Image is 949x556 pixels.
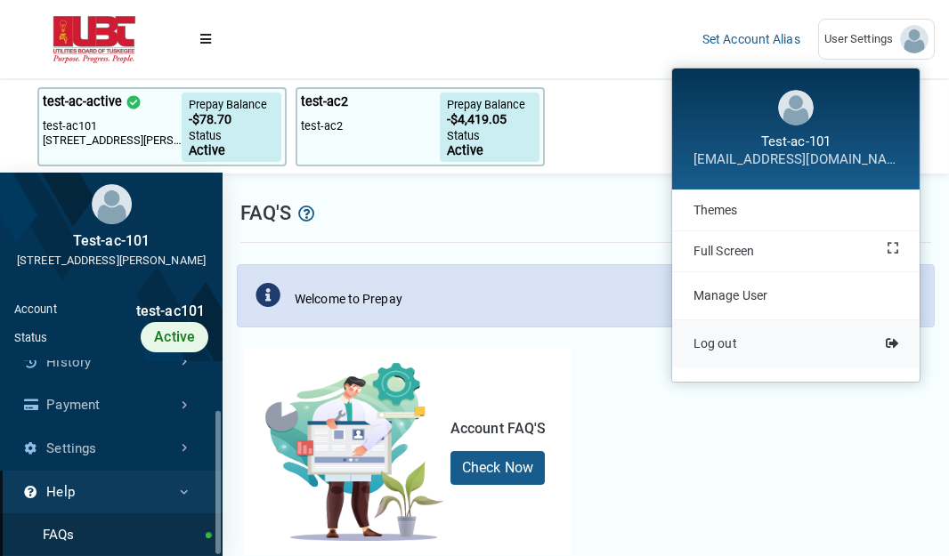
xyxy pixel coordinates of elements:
a: Log out [672,320,920,367]
p: test-ac2 [301,93,348,112]
button: test-ac-active selected test-ac101 [STREET_ADDRESS][PERSON_NAME] Prepay Balance -$78.70 Status Ac... [37,87,287,166]
a: test-ac-active selected test-ac101 [STREET_ADDRESS][PERSON_NAME] Prepay Balance -$78.70 Status Ac... [37,80,287,173]
p: -$4,419.05 [447,113,532,127]
a: Set Account Alias [702,32,800,46]
div: [STREET_ADDRESS][PERSON_NAME] [14,252,208,269]
a: Manage User [672,272,920,319]
span: Log out [693,336,737,351]
p: Prepay Balance [189,96,274,113]
p: Status [189,127,274,144]
img: selected [126,94,142,110]
a: Themes [672,190,920,230]
p: -$78.70 [189,113,274,127]
p: test-ac2 [301,119,440,133]
h2: Account FAQ'S [450,420,550,437]
a: Check Now [450,451,545,485]
div: Account [14,301,57,322]
div: Welcome to Prepay [295,290,402,309]
span: [EMAIL_ADDRESS][DOMAIN_NAME] [693,150,898,168]
p: Prepay Balance [447,96,532,113]
a: User Settings [818,19,935,60]
p: test-ac101 [43,119,182,133]
h1: FAQ'S [240,198,292,228]
span: Themes [693,203,738,217]
div: Test-ac-101 [14,230,208,252]
div: Test-ac-101 [693,133,898,150]
div: Active [141,322,208,352]
img: Logo [14,16,174,63]
a: test-ac2 test-ac2 Prepay Balance -$4,419.05 Status Active [296,80,545,173]
span: Full Screen [693,244,754,258]
p: Status [447,127,532,144]
img: Account FAQ'S [265,363,443,541]
div: test-ac101 [57,301,208,322]
p: Active [189,144,274,158]
div: Status [14,329,48,346]
a: Full Screen [672,231,920,271]
button: Menu [189,23,223,55]
p: test-ac-active [43,93,122,112]
p: Active [447,144,532,158]
span: User Settings [824,30,900,48]
span: Manage User [693,288,767,302]
p: [STREET_ADDRESS][PERSON_NAME] [43,133,182,148]
button: test-ac2 test-ac2 Prepay Balance -$4,419.05 Status Active [296,87,545,166]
